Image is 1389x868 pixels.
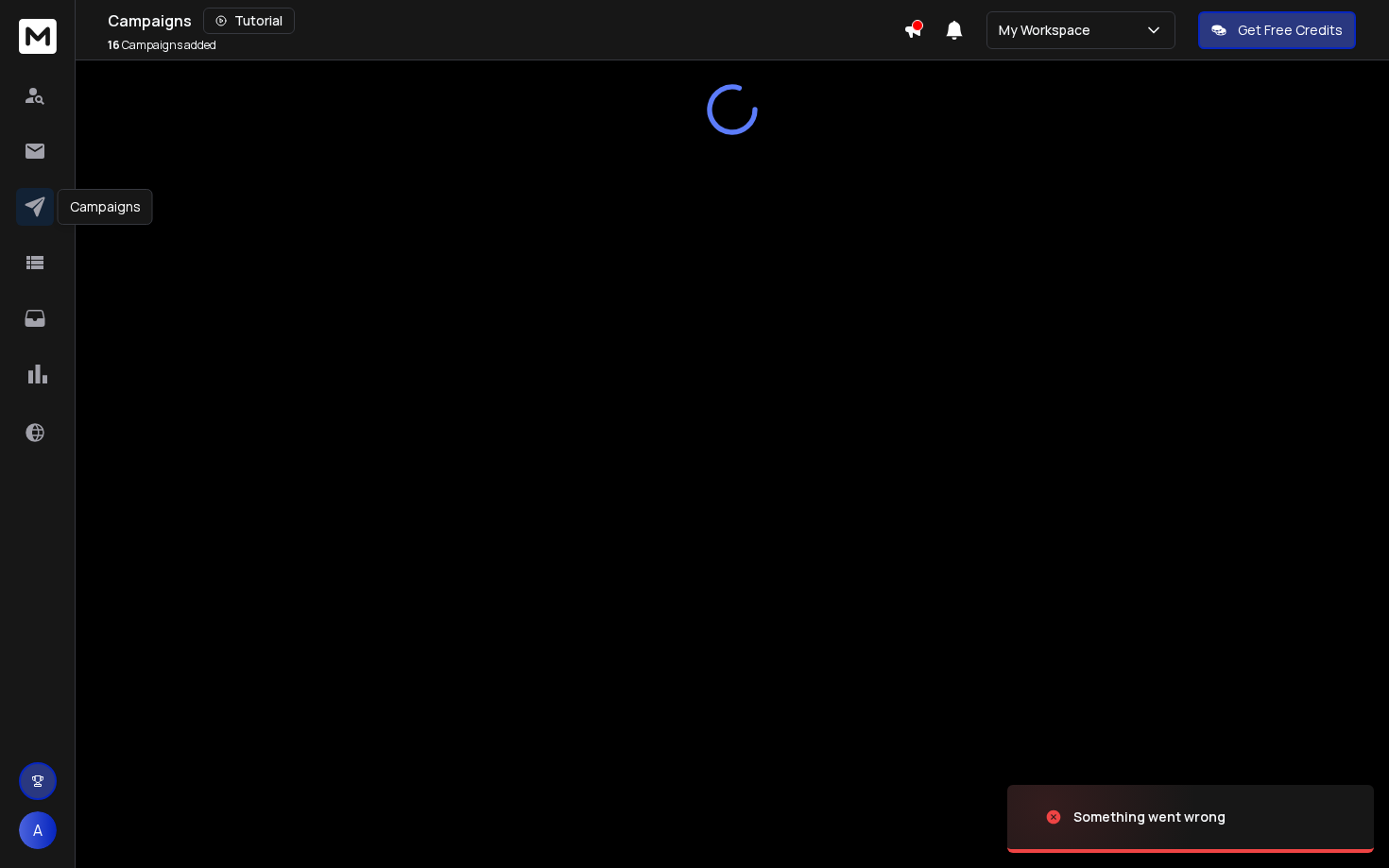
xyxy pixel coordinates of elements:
[1198,11,1356,49] button: Get Free Credits
[108,8,903,34] div: Campaigns
[108,37,120,53] span: 16
[19,811,57,849] button: A
[1073,808,1226,826] div: Something went wrong
[203,8,295,34] button: Tutorial
[108,38,216,53] p: Campaigns added
[1238,21,1343,40] p: Get Free Credits
[58,189,153,225] div: Campaigns
[1007,766,1196,868] img: image
[999,21,1098,40] p: My Workspace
